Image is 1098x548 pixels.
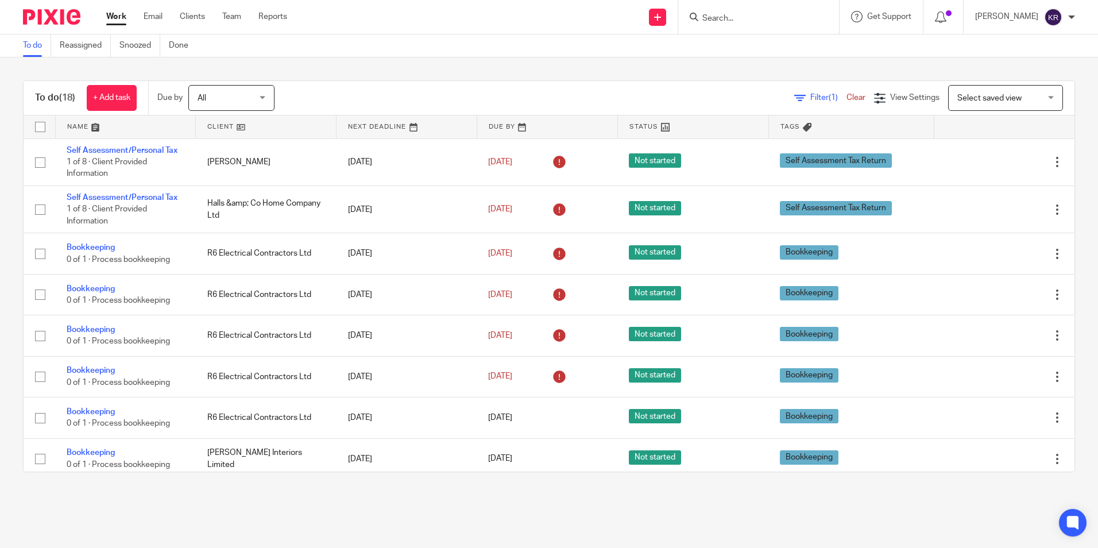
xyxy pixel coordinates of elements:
[196,233,337,274] td: R6 Electrical Contractors Ltd
[67,379,170,387] span: 0 of 1 · Process bookkeeping
[196,138,337,186] td: [PERSON_NAME]
[67,285,115,293] a: Bookkeeping
[196,186,337,233] td: Halls &amp; Co Home Company Ltd
[629,409,681,423] span: Not started
[198,94,206,102] span: All
[59,93,75,102] span: (18)
[337,398,477,438] td: [DATE]
[780,201,892,215] span: Self Assessment Tax Return
[780,327,838,341] span: Bookkeeping
[67,408,115,416] a: Bookkeeping
[488,249,512,257] span: [DATE]
[196,315,337,356] td: R6 Electrical Contractors Ltd
[169,34,197,57] a: Done
[957,94,1022,102] span: Select saved view
[629,450,681,465] span: Not started
[222,11,241,22] a: Team
[488,206,512,214] span: [DATE]
[975,11,1038,22] p: [PERSON_NAME]
[144,11,163,22] a: Email
[488,158,512,166] span: [DATE]
[337,356,477,397] td: [DATE]
[337,233,477,274] td: [DATE]
[67,206,147,226] span: 1 of 8 · Client Provided Information
[67,326,115,334] a: Bookkeeping
[67,194,177,202] a: Self Assessment/Personal Tax
[196,438,337,479] td: [PERSON_NAME] Interiors Limited
[488,373,512,381] span: [DATE]
[337,186,477,233] td: [DATE]
[67,146,177,155] a: Self Assessment/Personal Tax
[87,85,137,111] a: + Add task
[1044,8,1062,26] img: svg%3E
[337,138,477,186] td: [DATE]
[196,398,337,438] td: R6 Electrical Contractors Ltd
[846,94,865,102] a: Clear
[67,158,147,178] span: 1 of 8 · Client Provided Information
[629,153,681,168] span: Not started
[67,296,170,304] span: 0 of 1 · Process bookkeeping
[60,34,111,57] a: Reassigned
[780,286,838,300] span: Bookkeeping
[629,368,681,383] span: Not started
[67,461,170,469] span: 0 of 1 · Process bookkeeping
[35,92,75,104] h1: To do
[337,274,477,315] td: [DATE]
[67,338,170,346] span: 0 of 1 · Process bookkeeping
[629,327,681,341] span: Not started
[196,356,337,397] td: R6 Electrical Contractors Ltd
[337,315,477,356] td: [DATE]
[196,274,337,315] td: R6 Electrical Contractors Ltd
[780,245,838,260] span: Bookkeeping
[157,92,183,103] p: Due by
[867,13,911,21] span: Get Support
[810,94,846,102] span: Filter
[67,256,170,264] span: 0 of 1 · Process bookkeeping
[780,124,800,130] span: Tags
[67,366,115,375] a: Bookkeeping
[258,11,287,22] a: Reports
[488,414,512,422] span: [DATE]
[67,449,115,457] a: Bookkeeping
[629,201,681,215] span: Not started
[23,9,80,25] img: Pixie
[780,450,838,465] span: Bookkeeping
[629,245,681,260] span: Not started
[890,94,940,102] span: View Settings
[780,368,838,383] span: Bookkeeping
[106,11,126,22] a: Work
[488,331,512,339] span: [DATE]
[337,438,477,479] td: [DATE]
[629,286,681,300] span: Not started
[488,291,512,299] span: [DATE]
[67,419,170,427] span: 0 of 1 · Process bookkeeping
[780,153,892,168] span: Self Assessment Tax Return
[701,14,805,24] input: Search
[780,409,838,423] span: Bookkeeping
[119,34,160,57] a: Snoozed
[67,244,115,252] a: Bookkeeping
[488,455,512,463] span: [DATE]
[829,94,838,102] span: (1)
[180,11,205,22] a: Clients
[23,34,51,57] a: To do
